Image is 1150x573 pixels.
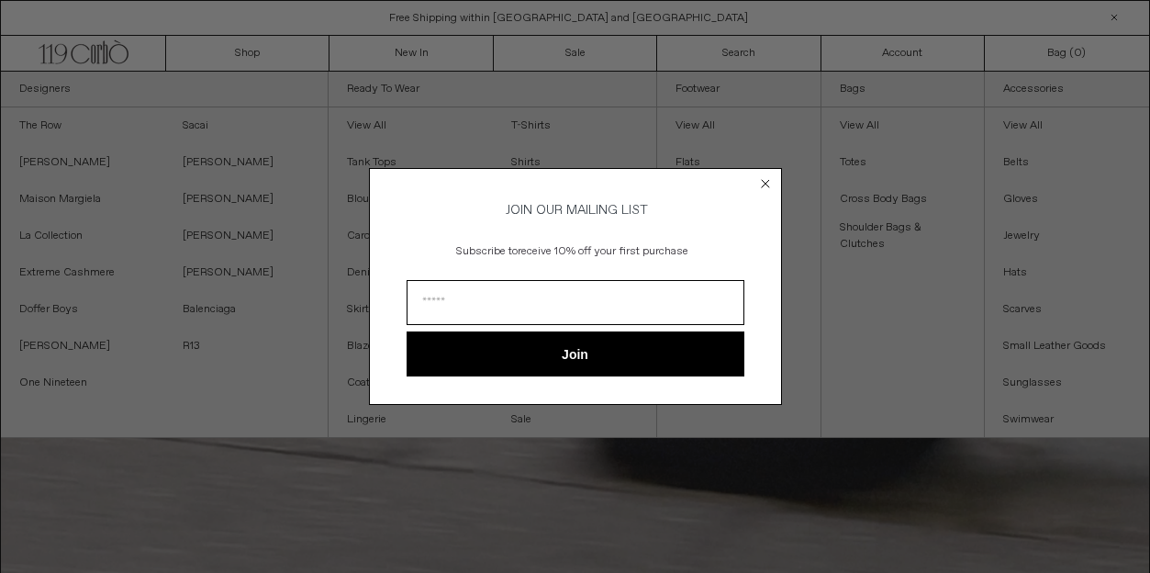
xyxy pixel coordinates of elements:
[407,331,744,376] button: Join
[456,244,518,259] span: Subscribe to
[407,280,744,325] input: Email
[518,244,688,259] span: receive 10% off your first purchase
[503,202,648,219] span: JOIN OUR MAILING LIST
[756,174,775,193] button: Close dialog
